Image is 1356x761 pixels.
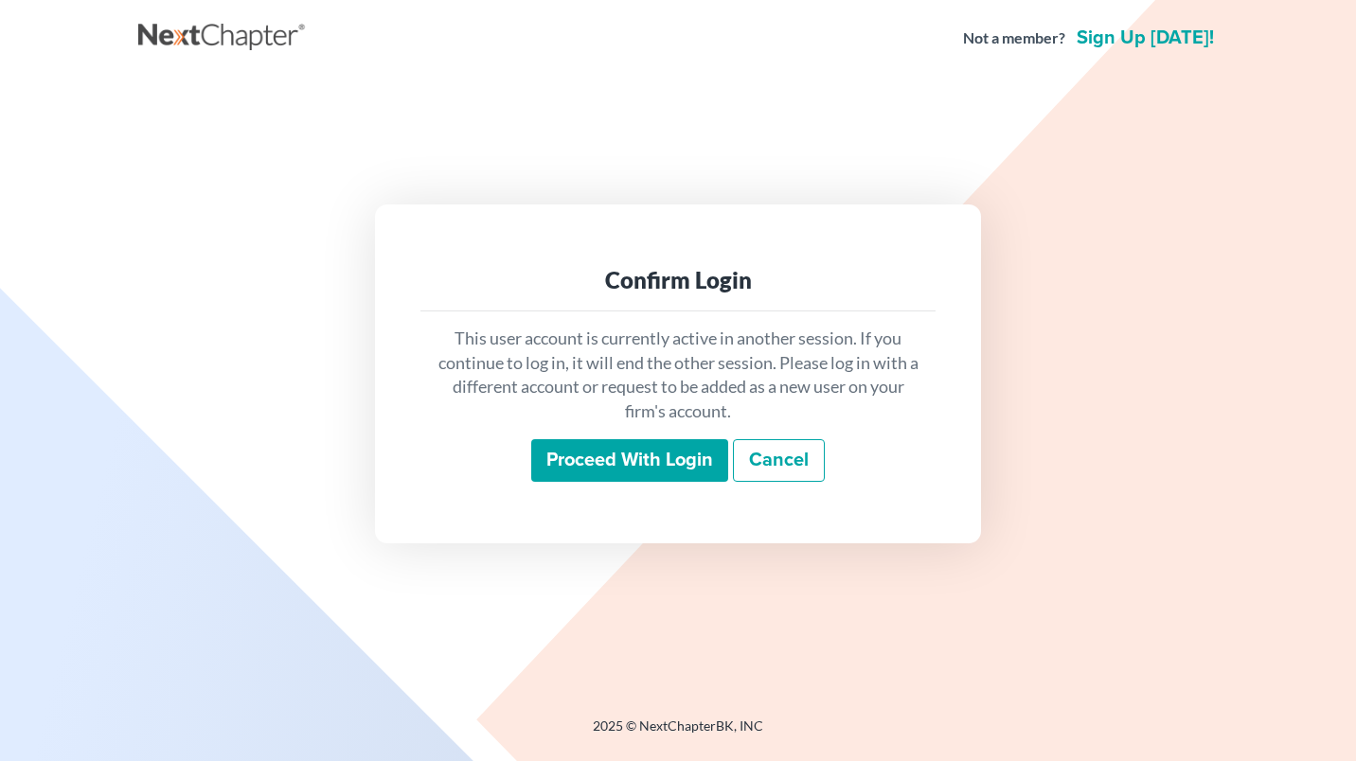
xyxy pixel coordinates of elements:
[436,265,920,295] div: Confirm Login
[733,439,825,483] a: Cancel
[1073,28,1218,47] a: Sign up [DATE]!
[963,27,1065,49] strong: Not a member?
[436,327,920,424] p: This user account is currently active in another session. If you continue to log in, it will end ...
[138,717,1218,751] div: 2025 © NextChapterBK, INC
[531,439,728,483] input: Proceed with login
